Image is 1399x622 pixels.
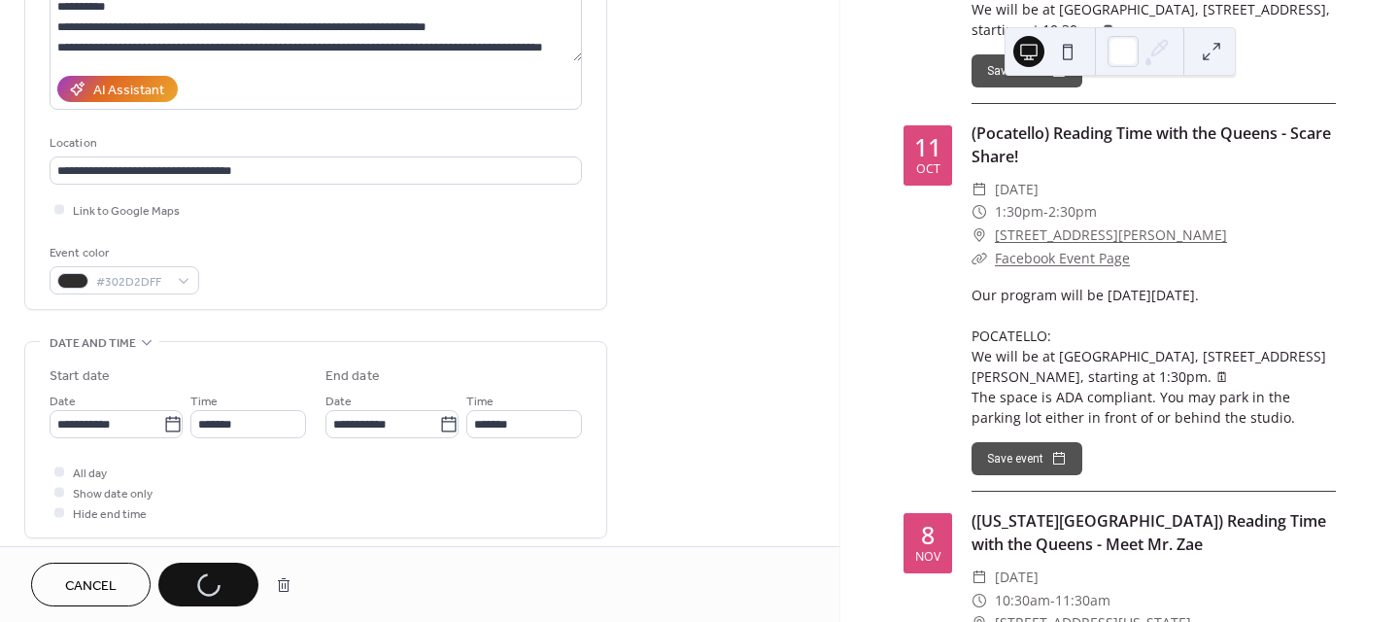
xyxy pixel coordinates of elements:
[190,392,218,412] span: Time
[995,589,1050,612] span: 10:30am
[73,464,107,484] span: All day
[1050,589,1055,612] span: -
[972,54,1082,87] button: Save event
[50,366,110,387] div: Start date
[972,178,987,201] div: ​
[972,442,1082,475] button: Save event
[93,81,164,101] div: AI Assistant
[73,504,147,525] span: Hide end time
[972,589,987,612] div: ​
[57,76,178,102] button: AI Assistant
[972,247,987,270] div: ​
[995,200,1043,224] span: 1:30pm
[65,576,117,597] span: Cancel
[1055,589,1110,612] span: 11:30am
[325,366,380,387] div: End date
[915,551,940,564] div: Nov
[1043,200,1048,224] span: -
[73,201,180,222] span: Link to Google Maps
[914,135,941,159] div: 11
[972,122,1331,167] a: (Pocatello) Reading Time with the Queens - Scare Share!
[916,163,940,176] div: Oct
[50,392,76,412] span: Date
[972,566,987,589] div: ​
[921,523,935,547] div: 8
[995,566,1039,589] span: [DATE]
[995,224,1227,247] a: [STREET_ADDRESS][PERSON_NAME]
[325,392,352,412] span: Date
[73,484,153,504] span: Show date only
[50,333,136,354] span: Date and time
[995,178,1039,201] span: [DATE]
[1048,200,1097,224] span: 2:30pm
[466,392,494,412] span: Time
[96,272,168,293] span: #302D2DFF
[972,224,987,247] div: ​
[972,510,1326,555] a: ([US_STATE][GEOGRAPHIC_DATA]) Reading Time with the Queens - Meet Mr. Zae
[31,563,151,606] button: Cancel
[972,285,1336,428] div: Our program will be [DATE][DATE]. POCATELLO: We will be at [GEOGRAPHIC_DATA], [STREET_ADDRESS][PE...
[972,200,987,224] div: ​
[50,243,195,263] div: Event color
[995,249,1130,267] a: Facebook Event Page
[50,133,578,154] div: Location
